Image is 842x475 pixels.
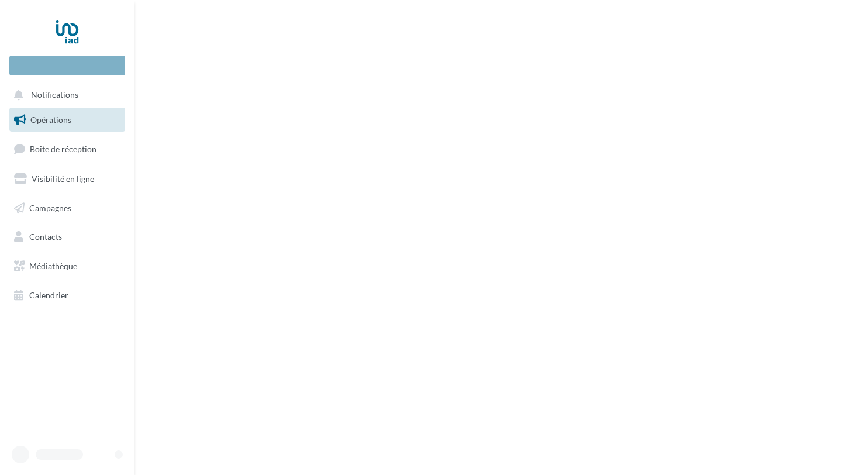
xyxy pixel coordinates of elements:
[29,261,77,271] span: Médiathèque
[32,174,94,184] span: Visibilité en ligne
[7,108,127,132] a: Opérations
[29,202,71,212] span: Campagnes
[7,254,127,278] a: Médiathèque
[7,225,127,249] a: Contacts
[30,144,96,154] span: Boîte de réception
[9,56,125,75] div: Nouvelle campagne
[7,167,127,191] a: Visibilité en ligne
[7,196,127,221] a: Campagnes
[29,290,68,300] span: Calendrier
[7,136,127,161] a: Boîte de réception
[7,283,127,308] a: Calendrier
[29,232,62,242] span: Contacts
[31,90,78,100] span: Notifications
[30,115,71,125] span: Opérations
